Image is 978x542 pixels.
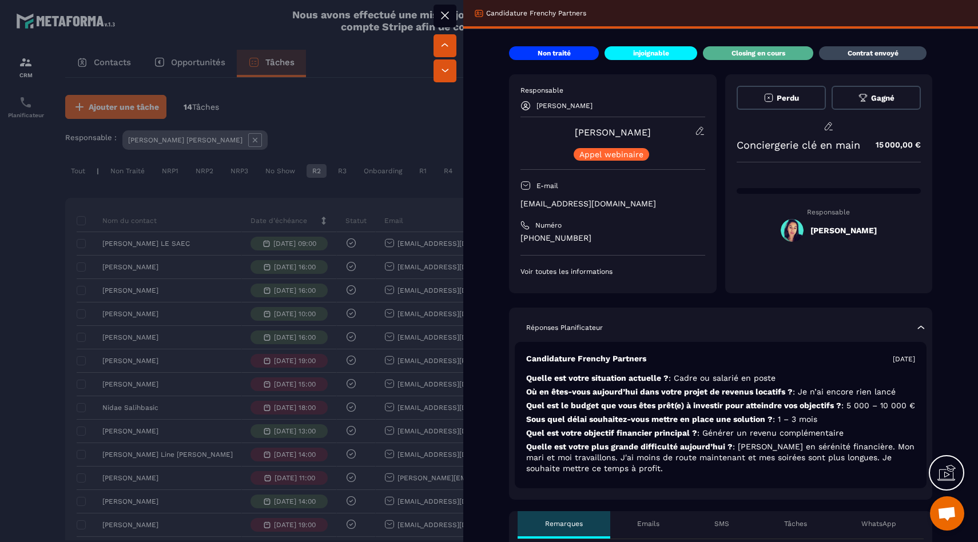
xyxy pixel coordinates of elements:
[841,401,915,410] span: : 5 000 – 10 000 €
[520,86,705,95] p: Responsable
[526,400,915,411] p: Quel est le budget que vous êtes prêt(e) à investir pour atteindre vos objectifs ?
[793,387,896,396] span: : Je n’ai encore rien lancé
[731,49,785,58] p: Closing en cours
[861,519,896,528] p: WhatsApp
[536,181,558,190] p: E-mail
[579,150,643,158] p: Appel webinaire
[526,373,915,384] p: Quelle est votre situation actuelle ?
[848,49,899,58] p: Contrat envoyé
[520,233,705,244] p: [PHONE_NUMBER]
[777,94,799,102] span: Perdu
[697,428,844,437] span: : Générer un revenu complémentaire
[737,86,826,110] button: Perdu
[864,134,921,156] p: 15 000,00 €
[832,86,921,110] button: Gagné
[536,102,593,110] p: [PERSON_NAME]
[637,519,659,528] p: Emails
[520,198,705,209] p: [EMAIL_ADDRESS][DOMAIN_NAME]
[737,139,860,151] p: Conciergerie clé en main
[526,353,646,364] p: Candidature Frenchy Partners
[893,354,915,364] p: [DATE]
[773,415,817,424] span: : 1 – 3 mois
[526,428,915,439] p: Quel est votre objectif financier principal ?
[486,9,586,18] p: Candidature Frenchy Partners
[545,519,583,528] p: Remarques
[633,49,669,58] p: injoignable
[535,221,562,230] p: Numéro
[669,373,776,382] span: : Cadre ou salarié en poste
[526,323,603,332] p: Réponses Planificateur
[520,267,705,276] p: Voir toutes les informations
[737,208,921,216] p: Responsable
[810,226,877,235] h5: [PERSON_NAME]
[526,441,915,474] p: Quelle est votre plus grande difficulté aujourd’hui ?
[526,386,915,397] p: Où en êtes-vous aujourd’hui dans votre projet de revenus locatifs ?
[784,519,807,528] p: Tâches
[930,496,964,531] div: Ouvrir le chat
[871,94,894,102] span: Gagné
[526,442,915,473] span: : [PERSON_NAME] en sérénité financière. Mon mari et moi travaillons. J'ai moins de route maintena...
[575,127,651,138] a: [PERSON_NAME]
[526,414,915,425] p: Sous quel délai souhaitez-vous mettre en place une solution ?
[538,49,571,58] p: Non traité
[714,519,729,528] p: SMS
